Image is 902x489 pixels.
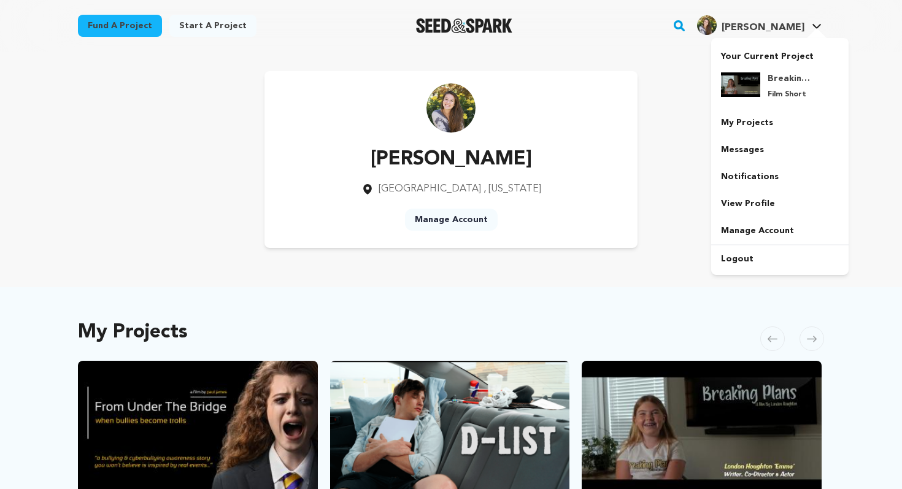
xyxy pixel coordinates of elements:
h4: Breaking Plans [768,72,812,85]
a: Manage Account [711,217,849,244]
a: Seed&Spark Homepage [416,18,512,33]
a: Manage Account [405,209,498,231]
img: c8a2f34044e9e6e7.jpg [721,72,760,97]
p: Your Current Project [721,45,839,63]
a: View Profile [711,190,849,217]
a: Your Current Project Breaking Plans Film Short [721,45,839,109]
a: Messages [711,136,849,163]
img: https://seedandspark-static.s3.us-east-2.amazonaws.com/images/User/001/979/262/medium/a1ec411ddfe... [426,83,476,133]
span: , [US_STATE] [484,184,541,194]
div: Baylee C.'s Profile [697,15,804,35]
img: a1ec411ddfed6c56.jpg [697,15,717,35]
span: [PERSON_NAME] [722,23,804,33]
a: Notifications [711,163,849,190]
h2: My Projects [78,324,188,341]
img: Seed&Spark Logo Dark Mode [416,18,512,33]
a: My Projects [711,109,849,136]
a: Logout [711,245,849,272]
p: [PERSON_NAME] [361,145,541,174]
a: Start a project [169,15,256,37]
a: Fund a project [78,15,162,37]
span: [GEOGRAPHIC_DATA] [379,184,481,194]
span: Baylee C.'s Profile [695,13,824,39]
p: Film Short [768,90,812,99]
a: Baylee C.'s Profile [695,13,824,35]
